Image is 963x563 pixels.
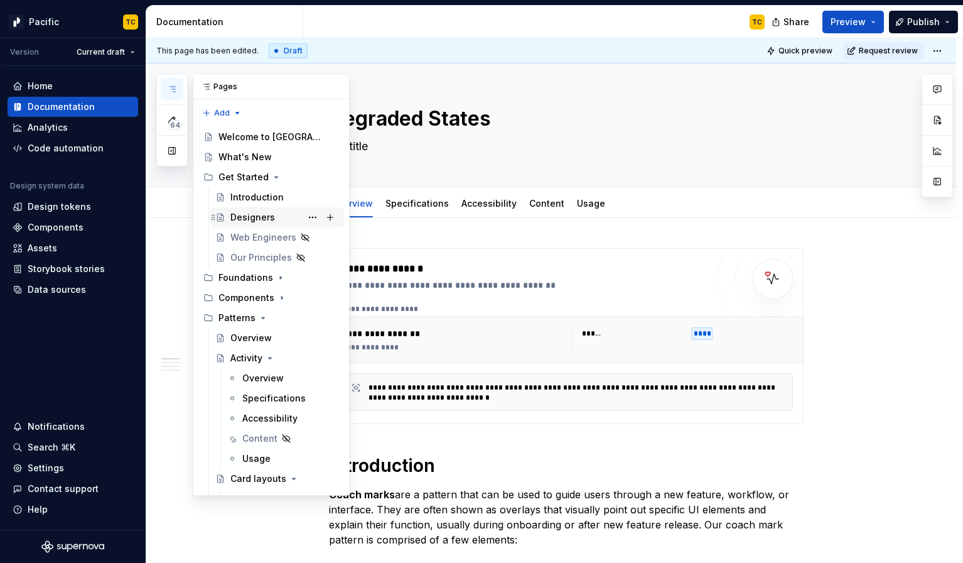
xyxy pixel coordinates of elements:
div: Notifications [28,420,85,433]
a: Assets [8,238,138,258]
div: Our Principles [230,251,292,264]
div: Components [218,292,274,304]
div: Documentation [28,101,95,113]
textarea: Subtitle [326,136,801,156]
div: Pacific [29,16,59,28]
a: Specifications [222,388,344,408]
a: Usage [222,449,344,469]
div: Foundations [218,271,273,284]
a: Data sources [8,280,138,300]
div: Specifications [242,392,306,405]
div: Overview [326,190,378,216]
div: Code automation [28,142,104,155]
img: 8d0dbd7b-a897-4c39-8ca0-62fbda938e11.png [9,14,24,30]
span: Preview [831,16,866,28]
a: Content [222,429,344,449]
div: Patterns [198,308,344,328]
button: Share [765,11,817,33]
div: Search ⌘K [28,441,75,454]
p: are a pattern that can be used to guide users through a new feature, workflow, or interface. They... [329,487,804,547]
div: Usage [572,190,610,216]
div: Home [28,80,53,92]
button: Help [8,500,138,520]
button: Quick preview [763,42,838,60]
span: Current draft [77,47,125,57]
div: Welcome to [GEOGRAPHIC_DATA] [218,131,322,143]
a: Web Engineers [210,227,344,248]
div: Usage [242,452,271,465]
a: Analytics [8,118,138,138]
div: Patterns [218,312,256,324]
a: Overview [210,328,344,348]
a: Card layouts [210,469,344,489]
div: What's New [218,151,272,163]
div: Help [28,503,48,516]
a: Design tokens [8,197,138,217]
div: Documentation [156,16,298,28]
a: What's New [198,147,344,167]
svg: Supernova Logo [41,540,104,553]
button: Add [198,104,245,122]
div: Foundations [198,268,344,288]
a: Specifications [385,198,449,209]
div: Draft [269,43,308,58]
h1: Introduction [329,454,804,477]
div: Design system data [10,181,84,191]
div: Version [10,47,39,57]
a: Components [8,217,138,238]
div: Overview [242,372,284,385]
div: Content [242,432,277,445]
div: Pages [193,74,349,99]
div: Card layouts [230,473,286,485]
div: Design tokens [28,200,91,213]
div: Web Engineers [230,231,296,244]
span: Add [214,108,230,118]
div: Activity [230,352,262,364]
div: Content [524,190,569,216]
a: Designers [210,207,344,227]
a: Storybook stories [8,259,138,279]
a: Documentation [8,97,138,117]
div: Designers [230,211,275,224]
a: Overview [222,368,344,388]
a: Accessibility [461,198,517,209]
div: Overview [230,332,272,344]
div: Data sources [28,283,86,296]
span: This page has been edited. [156,46,259,56]
a: Welcome to [GEOGRAPHIC_DATA] [198,127,344,147]
a: Activity [210,348,344,368]
button: Request review [843,42,923,60]
div: Overview [242,493,284,505]
div: Accessibility [456,190,522,216]
div: TC [126,17,136,27]
button: Contact support [8,479,138,499]
a: Usage [577,198,605,209]
a: Overview [331,198,373,209]
button: Notifications [8,417,138,437]
a: Our Principles [210,248,344,268]
textarea: Degraded States [326,104,801,134]
div: Contact support [28,483,99,495]
button: Current draft [71,43,141,61]
div: Specifications [380,190,454,216]
div: Components [28,221,83,234]
div: Components [198,288,344,308]
div: Get Started [218,171,269,183]
div: Assets [28,242,57,254]
button: Publish [889,11,958,33]
strong: Coach marks [329,488,395,501]
a: Content [529,198,564,209]
a: Settings [8,458,138,478]
a: Introduction [210,187,344,207]
span: Publish [907,16,940,28]
div: Storybook stories [28,263,105,275]
div: TC [752,17,762,27]
a: Overview [222,489,344,509]
span: Request review [859,46,918,56]
a: Accessibility [222,408,344,429]
div: Get Started [198,167,344,187]
span: 64 [168,120,182,130]
div: Accessibility [242,412,298,425]
a: Code automation [8,138,138,158]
